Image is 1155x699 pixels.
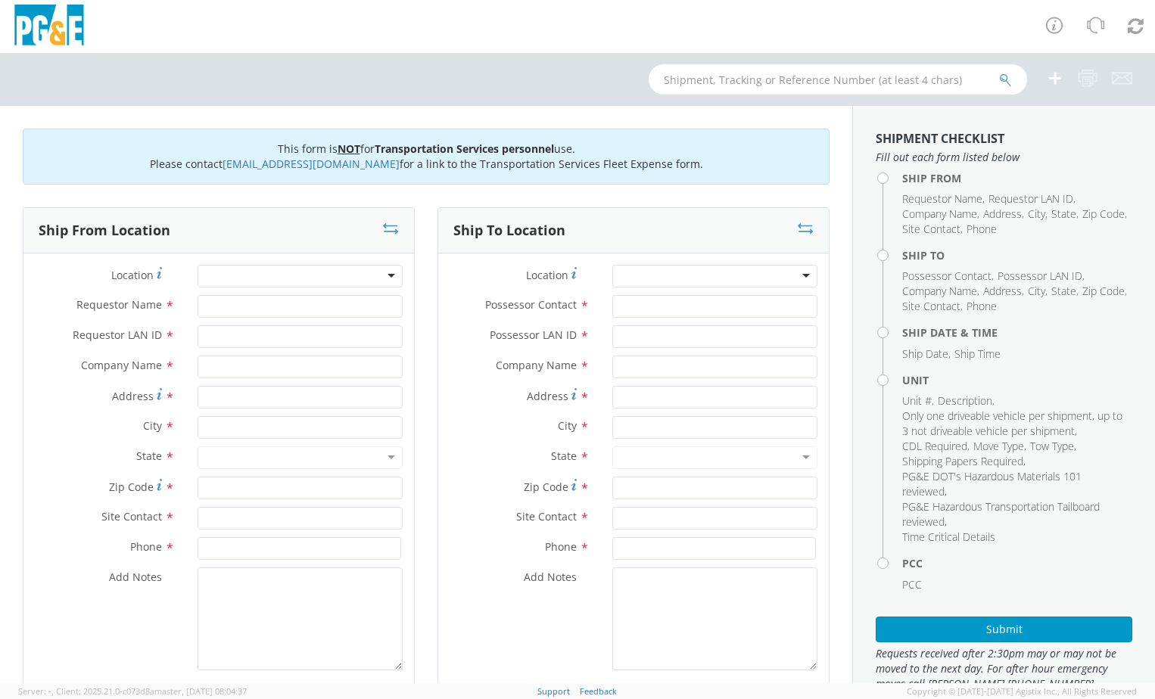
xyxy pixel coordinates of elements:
[988,191,1076,207] li: ,
[524,570,577,584] span: Add Notes
[902,393,934,409] li: ,
[338,141,360,156] u: NOT
[524,480,568,494] span: Zip Code
[876,150,1132,165] span: Fill out each form listed below
[902,439,967,453] span: CDL Required
[136,449,162,463] span: State
[81,358,162,372] span: Company Name
[11,5,87,49] img: pge-logo-06675f144f4cfa6a6814.png
[902,577,922,592] span: PCC
[223,157,400,171] a: [EMAIL_ADDRESS][DOMAIN_NAME]
[983,207,1024,222] li: ,
[485,297,577,312] span: Possessor Contact
[902,469,1129,499] li: ,
[902,172,1132,184] h4: Ship From
[1051,284,1076,298] span: State
[902,269,992,283] span: Possessor Contact
[1028,284,1045,298] span: City
[1082,207,1125,221] span: Zip Code
[902,222,960,236] span: Site Contact
[902,454,1023,468] span: Shipping Papers Required
[902,284,977,298] span: Company Name
[902,222,963,237] li: ,
[902,346,951,362] li: ,
[516,509,577,523] span: Site Contact
[902,269,994,284] li: ,
[983,284,1024,299] li: ,
[580,685,617,697] a: Feedback
[1082,284,1127,299] li: ,
[558,418,577,433] span: City
[902,327,1132,338] h4: Ship Date & Time
[1082,207,1127,222] li: ,
[902,207,977,221] span: Company Name
[1051,207,1076,221] span: State
[902,374,1132,386] h4: Unit
[143,418,162,433] span: City
[130,539,162,554] span: Phone
[902,499,1100,529] span: PG&E Hazardous Transportation Tailboard reviewed
[1028,207,1045,221] span: City
[902,191,985,207] li: ,
[527,389,568,403] span: Address
[902,207,979,222] li: ,
[983,207,1022,221] span: Address
[109,480,154,494] span: Zip Code
[902,191,982,206] span: Requestor Name
[537,685,570,697] a: Support
[902,346,948,361] span: Ship Date
[876,130,1004,147] strong: Shipment Checklist
[998,269,1082,283] span: Possessor LAN ID
[902,299,963,314] li: ,
[1030,439,1076,454] li: ,
[526,268,568,282] span: Location
[902,409,1122,438] span: Only one driveable vehicle per shipment, up to 3 not driveable vehicle per shipment
[111,268,154,282] span: Location
[902,409,1129,439] li: ,
[545,539,577,554] span: Phone
[109,570,162,584] span: Add Notes
[973,439,1024,453] span: Move Type
[902,393,932,408] span: Unit #
[649,64,1027,95] input: Shipment, Tracking or Reference Number (at least 4 chars)
[18,685,54,697] span: Server: -
[907,685,1137,697] span: Copyright © [DATE]-[DATE] Agistix Inc., All Rights Reserved
[902,469,1082,499] span: PG&E DOT's Hazardous Materials 101 reviewed
[51,685,54,697] span: ,
[1082,284,1125,298] span: Zip Code
[112,389,154,403] span: Address
[23,129,830,185] div: This form is for use. Please contact for a link to the Transportation Services Fleet Expense form.
[76,297,162,312] span: Requestor Name
[101,509,162,523] span: Site Contact
[490,328,577,342] span: Possessor LAN ID
[902,454,1026,469] li: ,
[1051,284,1079,299] li: ,
[988,191,1073,206] span: Requestor LAN ID
[496,358,577,372] span: Company Name
[902,250,1132,261] h4: Ship To
[902,439,970,454] li: ,
[902,530,995,544] span: Time Critical Details
[1030,439,1074,453] span: Tow Type
[876,646,1132,691] span: Requests received after 2:30pm may or may not be moved to the next day. For after hour emergency ...
[453,223,565,238] h3: Ship To Location
[154,685,247,697] span: master, [DATE] 08:04:37
[1051,207,1079,222] li: ,
[902,558,1132,569] h4: PCC
[1028,207,1048,222] li: ,
[973,439,1026,454] li: ,
[73,328,162,342] span: Requestor LAN ID
[967,299,997,313] span: Phone
[938,393,992,408] span: Description
[902,299,960,313] span: Site Contact
[902,284,979,299] li: ,
[1028,284,1048,299] li: ,
[938,393,995,409] li: ,
[375,141,554,156] b: Transportation Services personnel
[56,685,247,697] span: Client: 2025.21.0-c073d8a
[876,617,1132,642] button: Submit
[902,499,1129,530] li: ,
[998,269,1085,284] li: ,
[967,222,997,236] span: Phone
[551,449,577,463] span: State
